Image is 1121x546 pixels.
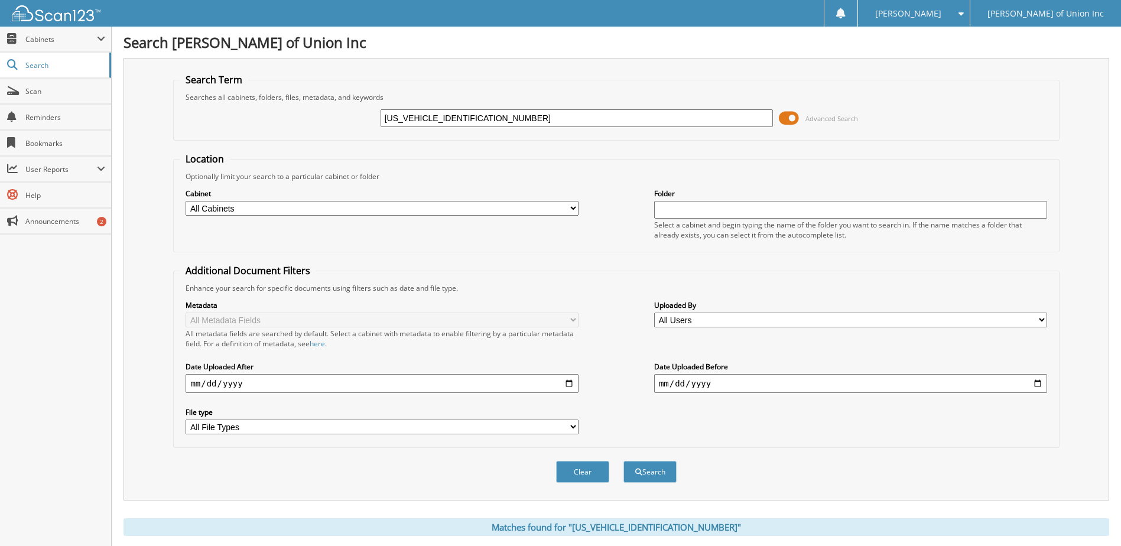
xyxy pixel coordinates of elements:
[25,216,105,226] span: Announcements
[180,152,230,165] legend: Location
[805,114,858,123] span: Advanced Search
[180,171,1052,181] div: Optionally limit your search to a particular cabinet or folder
[124,32,1109,52] h1: Search [PERSON_NAME] of Union Inc
[25,34,97,44] span: Cabinets
[186,300,579,310] label: Metadata
[25,164,97,174] span: User Reports
[180,92,1052,102] div: Searches all cabinets, folders, files, metadata, and keywords
[875,10,941,17] span: [PERSON_NAME]
[186,188,579,199] label: Cabinet
[654,220,1047,240] div: Select a cabinet and begin typing the name of the folder you want to search in. If the name match...
[124,518,1109,536] div: Matches found for "[US_VEHICLE_IDENTIFICATION_NUMBER]"
[654,362,1047,372] label: Date Uploaded Before
[987,10,1104,17] span: [PERSON_NAME] of Union Inc
[12,5,100,21] img: scan123-logo-white.svg
[180,283,1052,293] div: Enhance your search for specific documents using filters such as date and file type.
[25,86,105,96] span: Scan
[180,73,248,86] legend: Search Term
[310,339,325,349] a: here
[186,329,579,349] div: All metadata fields are searched by default. Select a cabinet with metadata to enable filtering b...
[623,461,677,483] button: Search
[180,264,316,277] legend: Additional Document Filters
[186,362,579,372] label: Date Uploaded After
[25,138,105,148] span: Bookmarks
[25,112,105,122] span: Reminders
[556,461,609,483] button: Clear
[654,374,1047,393] input: end
[25,190,105,200] span: Help
[186,374,579,393] input: start
[97,217,106,226] div: 2
[186,407,579,417] label: File type
[654,188,1047,199] label: Folder
[25,60,103,70] span: Search
[654,300,1047,310] label: Uploaded By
